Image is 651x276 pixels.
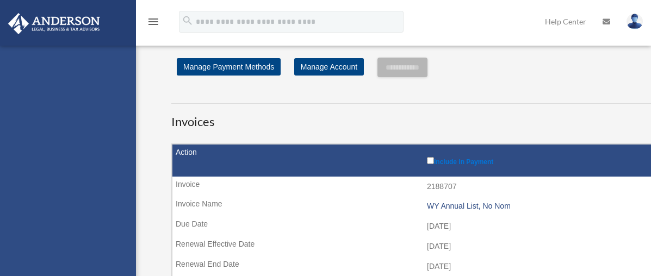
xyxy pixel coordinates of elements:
img: Anderson Advisors Platinum Portal [5,13,103,34]
i: menu [147,15,160,28]
input: Include in Payment [427,157,434,164]
a: Manage Account [294,58,364,76]
img: User Pic [627,14,643,29]
i: search [182,15,194,27]
a: menu [147,19,160,28]
a: Manage Payment Methods [177,58,281,76]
